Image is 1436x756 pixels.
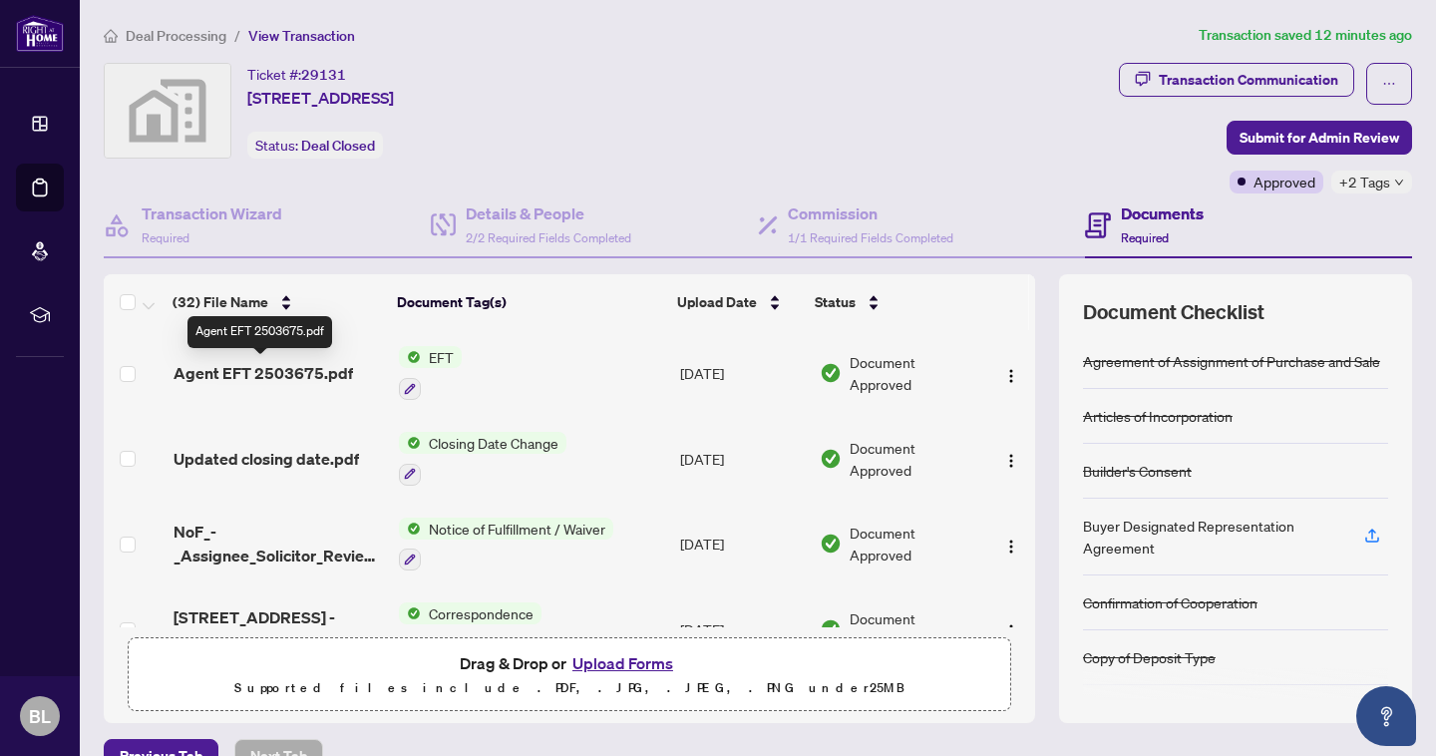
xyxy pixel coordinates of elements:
[141,676,998,700] p: Supported files include .PDF, .JPG, .JPEG, .PNG under 25 MB
[1227,121,1412,155] button: Submit for Admin Review
[126,27,226,45] span: Deal Processing
[1240,122,1399,154] span: Submit for Admin Review
[820,448,842,470] img: Document Status
[850,437,978,481] span: Document Approved
[248,27,355,45] span: View Transaction
[815,291,856,313] span: Status
[399,346,421,368] img: Status Icon
[1003,368,1019,384] img: Logo
[1121,201,1204,225] h4: Documents
[165,274,389,330] th: (32) File Name
[247,63,346,86] div: Ticket #:
[399,432,566,486] button: Status IconClosing Date Change
[1083,591,1257,613] div: Confirmation of Cooperation
[1121,230,1169,245] span: Required
[995,528,1027,560] button: Logo
[234,24,240,47] li: /
[421,432,566,454] span: Closing Date Change
[1003,623,1019,639] img: Logo
[1003,453,1019,469] img: Logo
[820,533,842,555] img: Document Status
[247,132,383,159] div: Status:
[1083,646,1216,668] div: Copy of Deposit Type
[174,361,353,385] span: Agent EFT 2503675.pdf
[466,230,631,245] span: 2/2 Required Fields Completed
[1339,171,1390,193] span: +2 Tags
[995,357,1027,389] button: Logo
[460,650,679,676] span: Drag & Drop or
[389,274,669,330] th: Document Tag(s)
[850,607,978,651] span: Document Approved
[672,586,812,672] td: [DATE]
[421,346,462,368] span: EFT
[399,518,421,540] img: Status Icon
[677,291,757,313] span: Upload Date
[1119,63,1354,97] button: Transaction Communication
[142,201,282,225] h4: Transaction Wizard
[173,291,268,313] span: (32) File Name
[672,330,812,416] td: [DATE]
[820,362,842,384] img: Document Status
[672,502,812,587] td: [DATE]
[421,602,541,624] span: Correspondence
[1356,686,1416,746] button: Open asap
[1394,178,1404,188] span: down
[399,432,421,454] img: Status Icon
[995,443,1027,475] button: Logo
[1083,515,1340,559] div: Buyer Designated Representation Agreement
[399,346,462,400] button: Status IconEFT
[1159,64,1338,96] div: Transaction Communication
[1382,77,1396,91] span: ellipsis
[807,274,980,330] th: Status
[1083,460,1192,482] div: Builder's Consent
[16,15,64,52] img: logo
[174,520,383,567] span: NoF_-_Assignee_Solicitor_Review.pdf
[1199,24,1412,47] article: Transaction saved 12 minutes ago
[104,29,118,43] span: home
[29,702,51,730] span: BL
[995,613,1027,645] button: Logo
[399,602,596,656] button: Status IconCorrespondence
[466,201,631,225] h4: Details & People
[1254,171,1315,192] span: Approved
[788,201,953,225] h4: Commission
[1083,298,1264,326] span: Document Checklist
[1083,405,1233,427] div: Articles of Incorporation
[129,638,1010,712] span: Drag & Drop orUpload FormsSupported files include .PDF, .JPG, .JPEG, .PNG under25MB
[820,618,842,640] img: Document Status
[142,230,189,245] span: Required
[669,274,808,330] th: Upload Date
[399,518,613,571] button: Status IconNotice of Fulfillment / Waiver
[187,316,332,348] div: Agent EFT 2503675.pdf
[1003,539,1019,555] img: Logo
[301,66,346,84] span: 29131
[850,351,978,395] span: Document Approved
[566,650,679,676] button: Upload Forms
[421,518,613,540] span: Notice of Fulfillment / Waiver
[301,137,375,155] span: Deal Closed
[1083,350,1380,372] div: Agreement of Assignment of Purchase and Sale
[850,522,978,566] span: Document Approved
[672,416,812,502] td: [DATE]
[174,605,383,653] span: [STREET_ADDRESS] - Closing date comm status.pdf
[105,64,230,158] img: svg%3e
[788,230,953,245] span: 1/1 Required Fields Completed
[247,86,394,110] span: [STREET_ADDRESS]
[399,602,421,624] img: Status Icon
[174,447,359,471] span: Updated closing date.pdf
